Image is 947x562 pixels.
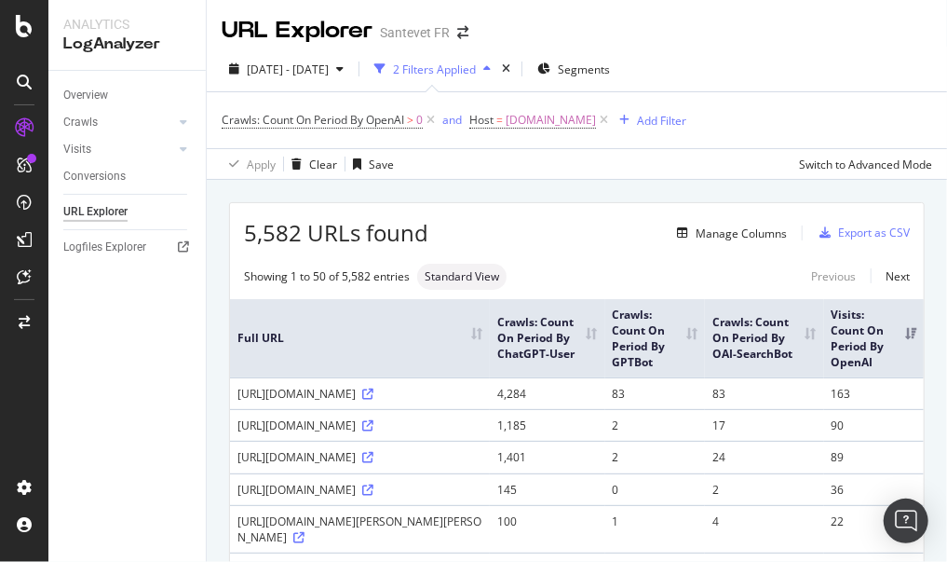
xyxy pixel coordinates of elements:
[369,157,394,172] div: Save
[705,299,824,378] th: Crawls: Count On Period By OAI-SearchBot: activate to sort column ascending
[425,271,499,282] span: Standard View
[812,218,910,248] button: Export as CSV
[490,409,605,441] td: 1,185
[884,499,928,543] div: Open Intercom Messenger
[705,441,824,473] td: 24
[824,299,924,378] th: Visits: Count On Period By OpenAI: activate to sort column ascending
[705,505,824,553] td: 4
[222,149,276,179] button: Apply
[605,377,706,409] td: 83
[838,225,910,240] div: Export as CSV
[222,54,351,84] button: [DATE] - [DATE]
[237,482,482,498] div: [URL][DOMAIN_NAME]
[63,113,98,132] div: Crawls
[367,54,498,84] button: 2 Filters Applied
[417,264,507,290] div: neutral label
[63,140,91,159] div: Visits
[705,409,824,441] td: 17
[457,26,468,39] div: arrow-right-arrow-left
[442,111,462,129] button: and
[63,167,193,186] a: Conversions
[237,514,482,545] div: [URL][DOMAIN_NAME][PERSON_NAME][PERSON_NAME]
[442,112,462,128] div: and
[237,449,482,465] div: [URL][DOMAIN_NAME]
[791,149,932,179] button: Switch to Advanced Mode
[824,377,924,409] td: 163
[506,107,596,133] span: [DOMAIN_NAME]
[605,473,706,505] td: 0
[490,505,605,553] td: 100
[63,15,191,34] div: Analytics
[799,157,932,172] div: Switch to Advanced Mode
[824,473,924,505] td: 36
[237,418,482,433] div: [URL][DOMAIN_NAME]
[393,62,476,77] div: 2 Filters Applied
[345,149,394,179] button: Save
[490,299,605,378] th: Crawls: Count On Period By ChatGPT-User: activate to sort column ascending
[63,202,193,222] a: URL Explorer
[605,299,706,378] th: Crawls: Count On Period By GPTBot: activate to sort column ascending
[63,238,193,257] a: Logfiles Explorer
[63,86,193,105] a: Overview
[244,268,410,284] div: Showing 1 to 50 of 5,582 entries
[696,226,787,241] div: Manage Columns
[605,409,706,441] td: 2
[612,109,686,131] button: Add Filter
[498,60,514,78] div: times
[284,149,337,179] button: Clear
[380,23,450,42] div: Santevet FR
[490,377,605,409] td: 4,284
[63,113,174,132] a: Crawls
[407,112,413,128] span: >
[247,62,329,77] span: [DATE] - [DATE]
[605,505,706,553] td: 1
[230,299,490,378] th: Full URL: activate to sort column ascending
[496,112,503,128] span: =
[670,222,787,244] button: Manage Columns
[558,62,610,77] span: Segments
[705,377,824,409] td: 83
[637,113,686,129] div: Add Filter
[490,441,605,473] td: 1,401
[824,409,924,441] td: 90
[871,263,910,290] a: Next
[244,217,428,249] span: 5,582 URLs found
[605,441,706,473] td: 2
[237,386,482,402] div: [URL][DOMAIN_NAME]
[222,112,404,128] span: Crawls: Count On Period By OpenAI
[469,112,494,128] span: Host
[63,34,191,55] div: LogAnalyzer
[309,157,337,172] div: Clear
[705,473,824,505] td: 2
[63,202,128,222] div: URL Explorer
[63,238,146,257] div: Logfiles Explorer
[824,505,924,553] td: 22
[530,54,617,84] button: Segments
[222,15,372,47] div: URL Explorer
[490,473,605,505] td: 145
[63,140,174,159] a: Visits
[824,441,924,473] td: 89
[247,157,276,172] div: Apply
[416,107,423,133] span: 0
[63,86,108,105] div: Overview
[63,167,126,186] div: Conversions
